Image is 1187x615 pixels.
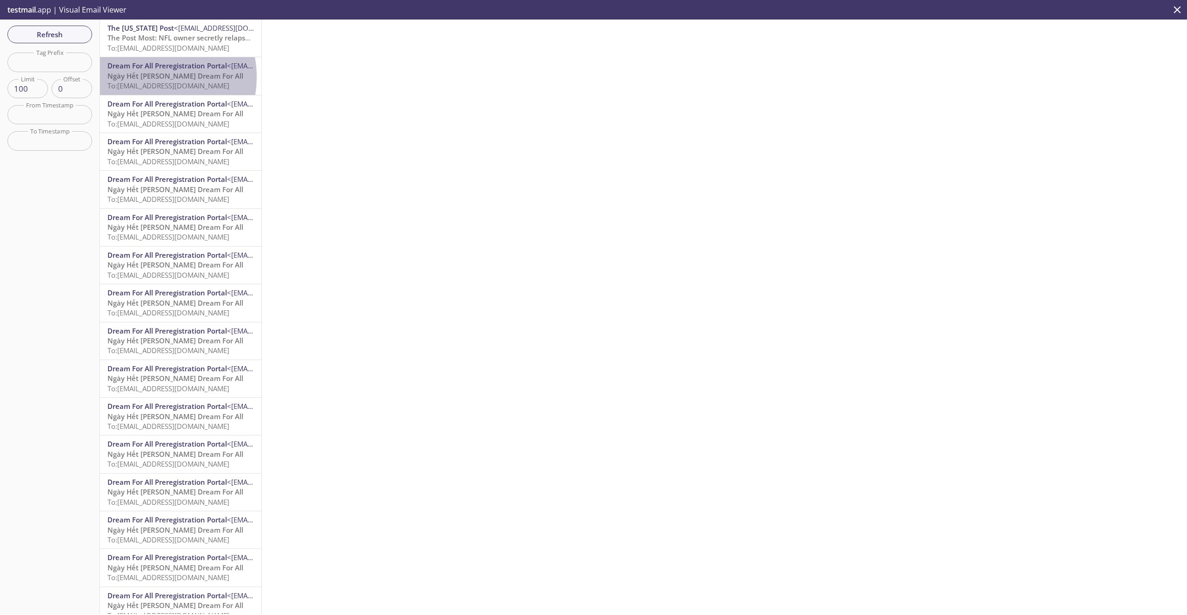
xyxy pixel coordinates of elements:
span: To: [EMAIL_ADDRESS][DOMAIN_NAME] [107,308,229,317]
span: Ngày Hết [PERSON_NAME] Dream For All [107,336,243,345]
div: Dream For All Preregistration Portal<[EMAIL_ADDRESS][DOMAIN_NAME]>Ngày Hết [PERSON_NAME] Dream Fo... [100,435,261,473]
span: Dream For All Preregistration Portal [107,213,227,222]
div: Dream For All Preregistration Portal<[EMAIL_ADDRESS][DOMAIN_NAME]>Ngày Hết [PERSON_NAME] Dream Fo... [100,511,261,548]
span: To: [EMAIL_ADDRESS][DOMAIN_NAME] [107,421,229,431]
span: The Post Most: NFL owner secretly relapsed, got [MEDICAL_DATA] from private doctor before death [107,33,438,42]
span: <[EMAIL_ADDRESS][DOMAIN_NAME]> [227,213,347,222]
div: Dream For All Preregistration Portal<[EMAIL_ADDRESS][DOMAIN_NAME]>Ngày Hết [PERSON_NAME] Dream Fo... [100,474,261,511]
div: Dream For All Preregistration Portal<[EMAIL_ADDRESS][DOMAIN_NAME]>Ngày Hết [PERSON_NAME] Dream Fo... [100,549,261,586]
span: Dream For All Preregistration Portal [107,401,227,411]
span: <[EMAIL_ADDRESS][DOMAIN_NAME]> [227,61,347,70]
span: Ngày Hết [PERSON_NAME] Dream For All [107,222,243,232]
span: Ngày Hết [PERSON_NAME] Dream For All [107,525,243,535]
span: Ngày Hết [PERSON_NAME] Dream For All [107,147,243,156]
div: Dream For All Preregistration Portal<[EMAIL_ADDRESS][DOMAIN_NAME]>Ngày Hết [PERSON_NAME] Dream Fo... [100,398,261,435]
span: Ngày Hết [PERSON_NAME] Dream For All [107,109,243,118]
span: Ngày Hết [PERSON_NAME] Dream For All [107,563,243,572]
span: <[EMAIL_ADDRESS][DOMAIN_NAME]> [227,515,347,524]
span: <[EMAIL_ADDRESS][DOMAIN_NAME]> [174,23,294,33]
span: <[EMAIL_ADDRESS][DOMAIN_NAME]> [227,553,347,562]
span: To: [EMAIL_ADDRESS][DOMAIN_NAME] [107,384,229,393]
span: To: [EMAIL_ADDRESS][DOMAIN_NAME] [107,232,229,241]
span: Dream For All Preregistration Portal [107,326,227,335]
span: Dream For All Preregistration Portal [107,515,227,524]
span: Ngày Hết [PERSON_NAME] Dream For All [107,260,243,269]
span: <[EMAIL_ADDRESS][DOMAIN_NAME]> [227,326,347,335]
span: To: [EMAIL_ADDRESS][DOMAIN_NAME] [107,573,229,582]
span: Ngày Hết [PERSON_NAME] Dream For All [107,185,243,194]
span: To: [EMAIL_ADDRESS][DOMAIN_NAME] [107,497,229,507]
span: <[EMAIL_ADDRESS][DOMAIN_NAME]> [227,99,347,108]
div: The [US_STATE] Post<[EMAIL_ADDRESS][DOMAIN_NAME]>The Post Most: NFL owner secretly relapsed, got ... [100,20,261,57]
span: Ngày Hết [PERSON_NAME] Dream For All [107,487,243,496]
span: To: [EMAIL_ADDRESS][DOMAIN_NAME] [107,535,229,544]
span: To: [EMAIL_ADDRESS][DOMAIN_NAME] [107,119,229,128]
span: Dream For All Preregistration Portal [107,591,227,600]
span: To: [EMAIL_ADDRESS][DOMAIN_NAME] [107,459,229,468]
span: <[EMAIL_ADDRESS][DOMAIN_NAME]> [227,401,347,411]
span: Ngày Hết [PERSON_NAME] Dream For All [107,601,243,610]
span: Ngày Hết [PERSON_NAME] Dream For All [107,298,243,307]
span: Ngày Hết [PERSON_NAME] Dream For All [107,449,243,459]
span: To: [EMAIL_ADDRESS][DOMAIN_NAME] [107,346,229,355]
span: To: [EMAIL_ADDRESS][DOMAIN_NAME] [107,43,229,53]
span: Ngày Hết [PERSON_NAME] Dream For All [107,71,243,80]
span: Dream For All Preregistration Portal [107,174,227,184]
div: Dream For All Preregistration Portal<[EMAIL_ADDRESS][DOMAIN_NAME]>Ngày Hết [PERSON_NAME] Dream Fo... [100,57,261,94]
div: Dream For All Preregistration Portal<[EMAIL_ADDRESS][DOMAIN_NAME]>Ngày Hết [PERSON_NAME] Dream Fo... [100,322,261,360]
span: Dream For All Preregistration Portal [107,99,227,108]
span: The [US_STATE] Post [107,23,174,33]
span: To: [EMAIL_ADDRESS][DOMAIN_NAME] [107,270,229,280]
span: <[EMAIL_ADDRESS][DOMAIN_NAME]> [227,288,347,297]
span: Refresh [15,28,85,40]
span: Dream For All Preregistration Portal [107,61,227,70]
span: To: [EMAIL_ADDRESS][DOMAIN_NAME] [107,81,229,90]
span: <[EMAIL_ADDRESS][DOMAIN_NAME]> [227,137,347,146]
span: Dream For All Preregistration Portal [107,439,227,448]
span: <[EMAIL_ADDRESS][DOMAIN_NAME]> [227,174,347,184]
div: Dream For All Preregistration Portal<[EMAIL_ADDRESS][DOMAIN_NAME]>Ngày Hết [PERSON_NAME] Dream Fo... [100,360,261,397]
button: Refresh [7,26,92,43]
div: Dream For All Preregistration Portal<[EMAIL_ADDRESS][DOMAIN_NAME]>Ngày Hết [PERSON_NAME] Dream Fo... [100,209,261,246]
span: Ngày Hết [PERSON_NAME] Dream For All [107,374,243,383]
span: Dream For All Preregistration Portal [107,553,227,562]
div: Dream For All Preregistration Portal<[EMAIL_ADDRESS][DOMAIN_NAME]>Ngày Hết [PERSON_NAME] Dream Fo... [100,284,261,321]
span: <[EMAIL_ADDRESS][DOMAIN_NAME]> [227,439,347,448]
div: Dream For All Preregistration Portal<[EMAIL_ADDRESS][DOMAIN_NAME]>Ngày Hết [PERSON_NAME] Dream Fo... [100,133,261,170]
span: Dream For All Preregistration Portal [107,364,227,373]
span: <[EMAIL_ADDRESS][DOMAIN_NAME]> [227,477,347,487]
span: <[EMAIL_ADDRESS][DOMAIN_NAME]> [227,591,347,600]
span: Ngày Hết [PERSON_NAME] Dream For All [107,412,243,421]
span: testmail [7,5,36,15]
span: Dream For All Preregistration Portal [107,288,227,297]
div: Dream For All Preregistration Portal<[EMAIL_ADDRESS][DOMAIN_NAME]>Ngày Hết [PERSON_NAME] Dream Fo... [100,95,261,133]
span: To: [EMAIL_ADDRESS][DOMAIN_NAME] [107,194,229,204]
span: <[EMAIL_ADDRESS][DOMAIN_NAME]> [227,364,347,373]
span: Dream For All Preregistration Portal [107,137,227,146]
div: Dream For All Preregistration Portal<[EMAIL_ADDRESS][DOMAIN_NAME]>Ngày Hết [PERSON_NAME] Dream Fo... [100,247,261,284]
span: To: [EMAIL_ADDRESS][DOMAIN_NAME] [107,157,229,166]
span: Dream For All Preregistration Portal [107,250,227,260]
span: <[EMAIL_ADDRESS][DOMAIN_NAME]> [227,250,347,260]
div: Dream For All Preregistration Portal<[EMAIL_ADDRESS][DOMAIN_NAME]>Ngày Hết [PERSON_NAME] Dream Fo... [100,171,261,208]
span: Dream For All Preregistration Portal [107,477,227,487]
